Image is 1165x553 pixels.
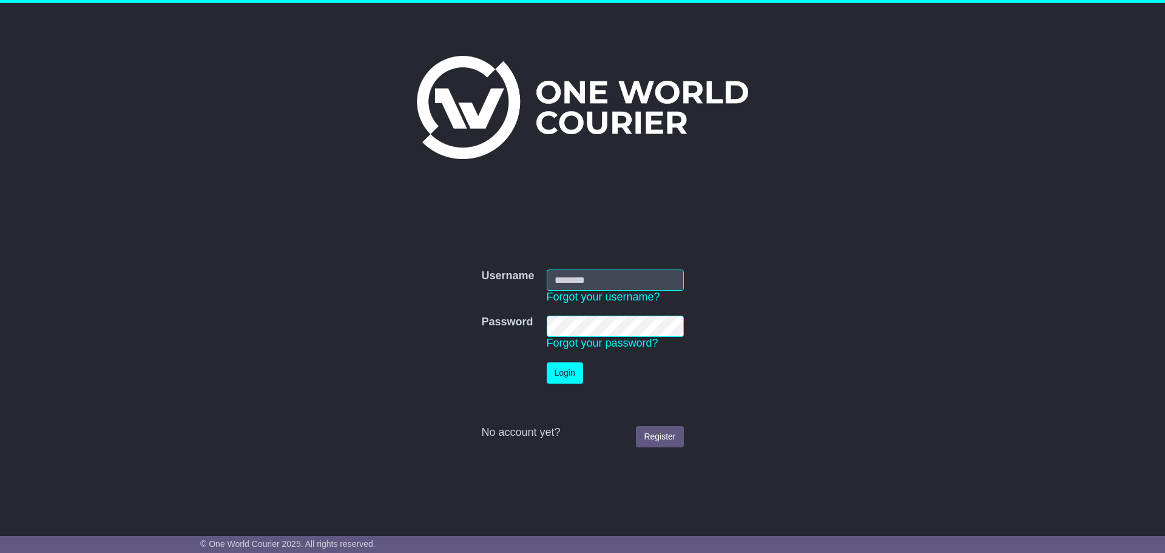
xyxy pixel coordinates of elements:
label: Password [481,316,533,329]
a: Forgot your password? [547,337,658,349]
a: Register [636,426,683,447]
button: Login [547,362,583,384]
label: Username [481,270,534,283]
img: One World [417,56,748,159]
a: Forgot your username? [547,291,660,303]
span: © One World Courier 2025. All rights reserved. [200,539,376,549]
div: No account yet? [481,426,683,439]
